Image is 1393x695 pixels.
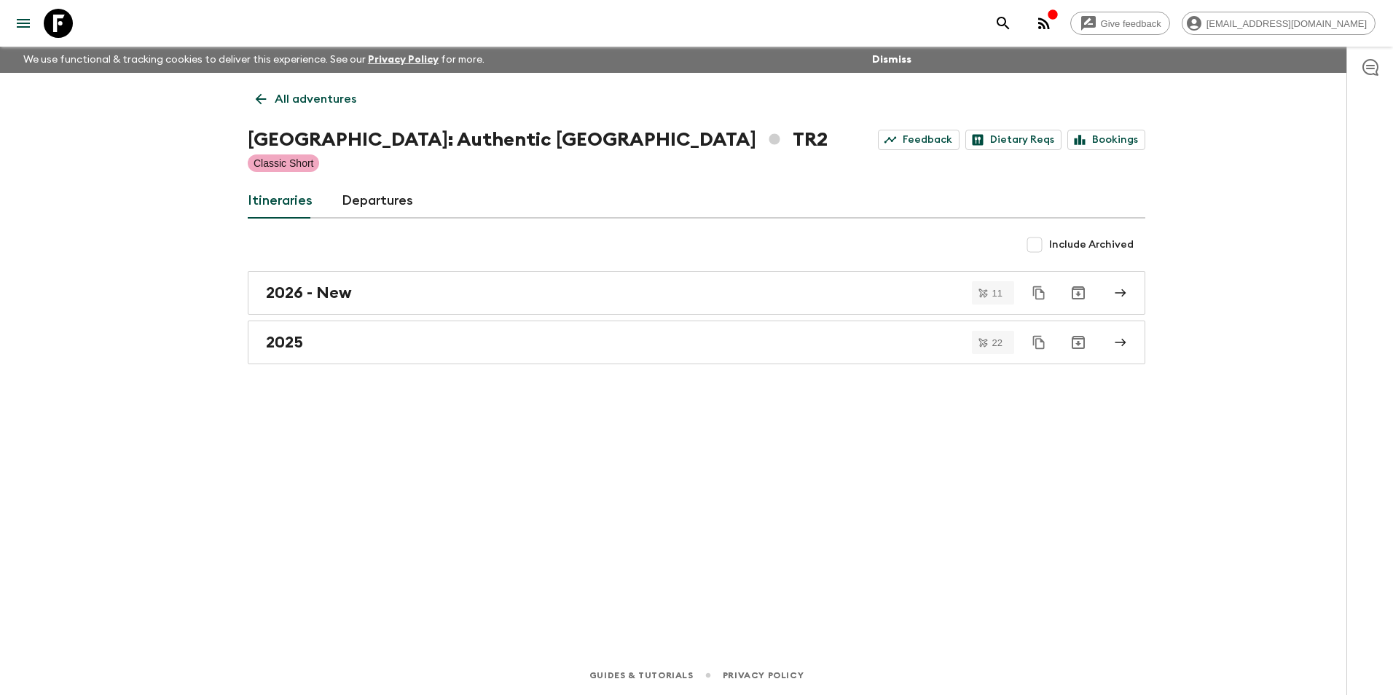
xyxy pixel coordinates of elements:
a: Privacy Policy [368,55,439,65]
a: Dietary Reqs [965,130,1062,150]
button: search adventures [989,9,1018,38]
span: Include Archived [1049,237,1134,252]
span: 11 [984,288,1011,298]
p: Classic Short [254,156,313,170]
a: Itineraries [248,184,313,219]
button: menu [9,9,38,38]
button: Duplicate [1026,329,1052,356]
a: Bookings [1067,130,1145,150]
p: We use functional & tracking cookies to deliver this experience. See our for more. [17,47,490,73]
a: 2025 [248,321,1145,364]
span: Give feedback [1093,18,1169,29]
button: Duplicate [1026,280,1052,306]
h2: 2026 - New [266,283,352,302]
button: Archive [1064,328,1093,357]
a: Guides & Tutorials [589,667,694,683]
h1: [GEOGRAPHIC_DATA]: Authentic [GEOGRAPHIC_DATA] TR2 [248,125,828,154]
span: 22 [984,338,1011,347]
a: All adventures [248,85,364,114]
a: Feedback [878,130,960,150]
div: [EMAIL_ADDRESS][DOMAIN_NAME] [1182,12,1376,35]
button: Archive [1064,278,1093,307]
a: Departures [342,184,413,219]
a: 2026 - New [248,271,1145,315]
button: Dismiss [868,50,915,70]
a: Privacy Policy [723,667,804,683]
a: Give feedback [1070,12,1170,35]
p: All adventures [275,90,356,108]
span: [EMAIL_ADDRESS][DOMAIN_NAME] [1198,18,1375,29]
h2: 2025 [266,333,303,352]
